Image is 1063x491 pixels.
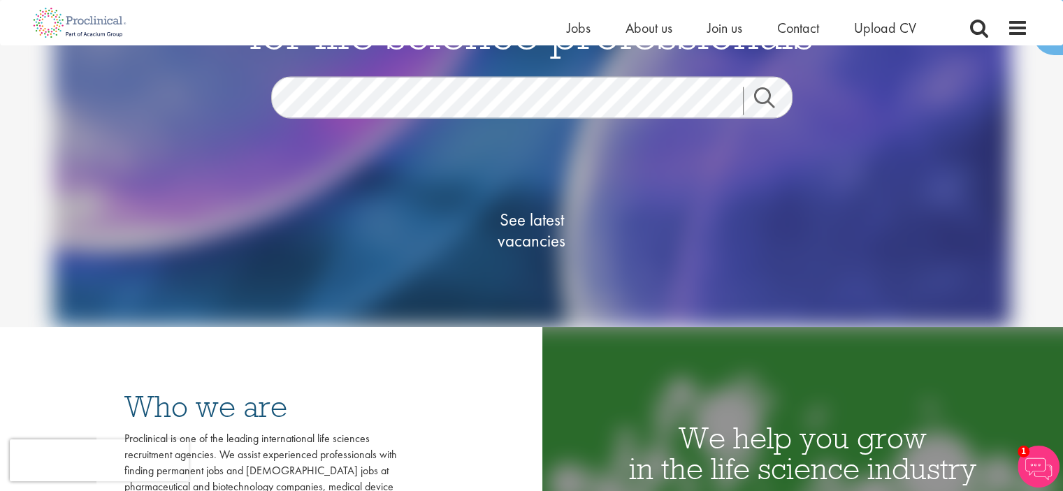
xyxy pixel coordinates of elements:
[124,391,397,422] h3: Who we are
[462,153,602,307] a: See latestvacancies
[743,87,803,115] a: Job search submit button
[567,19,591,37] a: Jobs
[1018,446,1029,457] span: 1
[854,19,916,37] a: Upload CV
[707,19,742,37] a: Join us
[10,439,189,481] iframe: reCAPTCHA
[462,209,602,251] span: See latest vacancies
[1018,446,1060,488] img: Chatbot
[625,19,672,37] a: About us
[777,19,819,37] a: Contact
